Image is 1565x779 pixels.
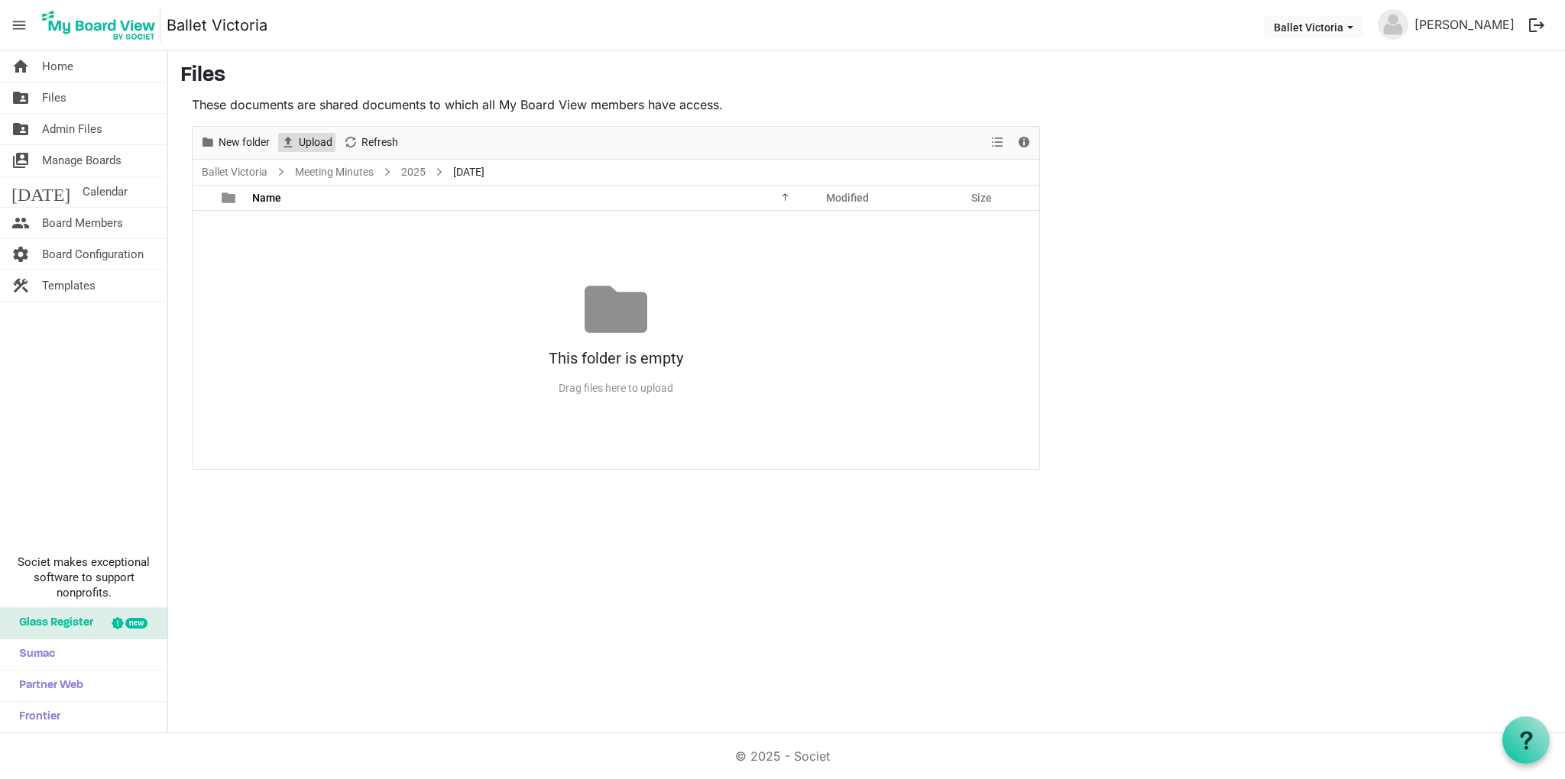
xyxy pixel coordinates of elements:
[83,176,128,207] span: Calendar
[42,239,144,270] span: Board Configuration
[1264,16,1363,37] button: Ballet Victoria dropdownbutton
[37,6,160,44] img: My Board View Logo
[1378,9,1408,40] img: no-profile-picture.svg
[278,133,335,152] button: Upload
[180,63,1553,89] h3: Files
[11,671,83,701] span: Partner Web
[11,239,30,270] span: settings
[11,208,30,238] span: people
[42,270,96,301] span: Templates
[42,51,73,82] span: Home
[11,114,30,144] span: folder_shared
[193,341,1039,376] div: This folder is empty
[11,270,30,301] span: construction
[37,6,167,44] a: My Board View Logo
[198,133,273,152] button: New folder
[11,51,30,82] span: home
[252,192,281,204] span: Name
[11,82,30,113] span: folder_shared
[217,133,271,152] span: New folder
[125,618,147,629] div: new
[195,127,275,159] div: New folder
[275,127,338,159] div: Upload
[199,163,271,182] a: Ballet Victoria
[292,163,377,182] a: Meeting Minutes
[42,114,102,144] span: Admin Files
[971,192,992,204] span: Size
[42,82,66,113] span: Files
[193,376,1039,401] div: Drag files here to upload
[985,127,1011,159] div: View
[167,10,267,40] a: Ballet Victoria
[360,133,400,152] span: Refresh
[297,133,334,152] span: Upload
[988,133,1006,152] button: View dropdownbutton
[398,163,429,182] a: 2025
[42,145,122,176] span: Manage Boards
[11,639,55,670] span: Sumac
[11,608,93,638] span: Glass Register
[735,748,830,764] a: © 2025 - Societ
[1408,9,1521,40] a: [PERSON_NAME]
[341,133,401,152] button: Refresh
[826,192,869,204] span: Modified
[192,95,1040,114] p: These documents are shared documents to which all My Board View members have access.
[450,163,488,182] span: [DATE]
[42,208,123,238] span: Board Members
[11,702,60,732] span: Frontier
[1011,127,1037,159] div: Details
[338,127,403,159] div: Refresh
[1521,9,1553,41] button: logout
[7,554,160,600] span: Societ makes exceptional software to support nonprofits.
[5,11,34,40] span: menu
[1014,133,1035,152] button: Details
[11,145,30,176] span: switch_account
[11,176,70,207] span: [DATE]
